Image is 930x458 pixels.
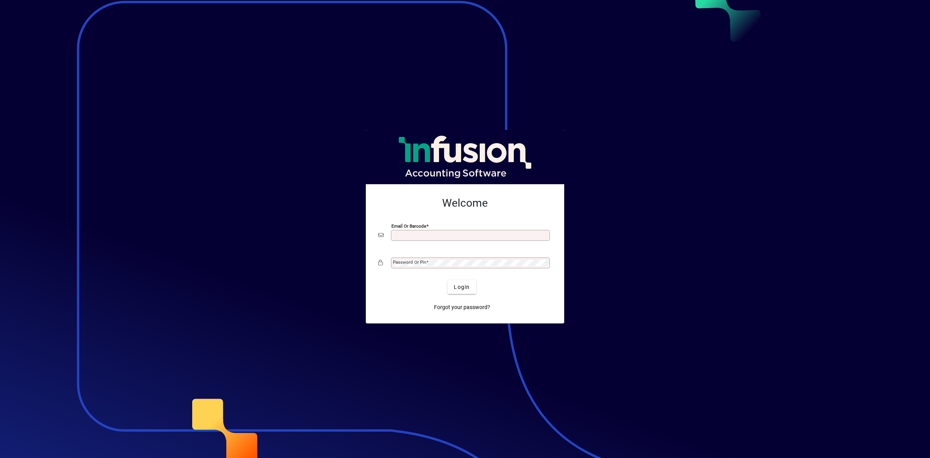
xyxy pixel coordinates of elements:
[454,283,470,291] span: Login
[378,197,552,210] h2: Welcome
[434,303,490,311] span: Forgot your password?
[431,300,493,314] a: Forgot your password?
[391,223,426,229] mat-label: Email or Barcode
[448,280,476,294] button: Login
[393,259,426,265] mat-label: Password or Pin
